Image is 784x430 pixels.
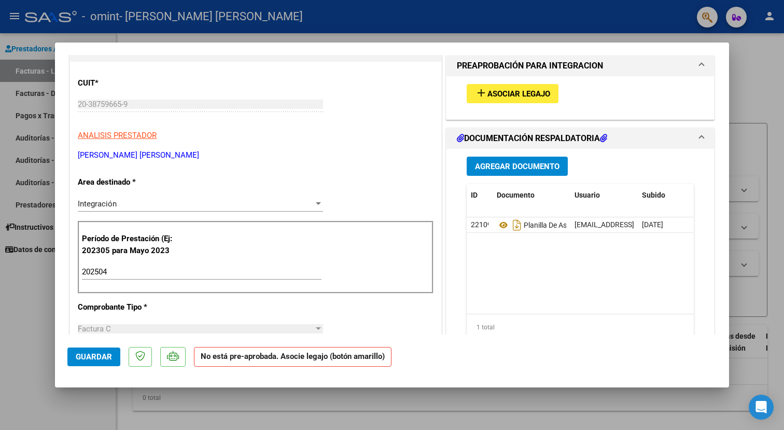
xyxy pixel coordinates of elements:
[457,60,603,72] h1: PREAPROBACIÓN PARA INTEGRACION
[78,324,111,334] span: Factura C
[471,220,492,229] span: 22109
[638,184,690,206] datatable-header-cell: Subido
[487,89,550,99] span: Asociar Legajo
[446,76,714,119] div: PREAPROBACIÓN PARA INTEGRACION
[642,220,663,229] span: [DATE]
[642,191,665,199] span: Subido
[690,184,741,206] datatable-header-cell: Acción
[194,347,391,367] strong: No está pre-aprobada. Asocie legajo (botón amarillo)
[457,132,607,145] h1: DOCUMENTACIÓN RESPALDATORIA
[467,184,493,206] datatable-header-cell: ID
[67,348,120,366] button: Guardar
[82,233,186,256] p: Período de Prestación (Ej: 202305 para Mayo 2023
[78,199,117,209] span: Integración
[467,157,568,176] button: Agregar Documento
[749,395,774,420] div: Open Intercom Messenger
[446,56,714,76] mat-expansion-panel-header: PREAPROBACIÓN PARA INTEGRACION
[446,128,714,149] mat-expansion-panel-header: DOCUMENTACIÓN RESPALDATORIA
[78,149,433,161] p: [PERSON_NAME] [PERSON_NAME]
[467,84,558,103] button: Asociar Legajo
[510,217,524,233] i: Descargar documento
[475,162,559,171] span: Agregar Documento
[80,46,186,56] strong: DATOS DEL COMPROBANTE
[493,184,570,206] datatable-header-cell: Documento
[471,191,478,199] span: ID
[575,191,600,199] span: Usuario
[78,301,185,313] p: Comprobante Tipo *
[497,221,608,229] span: Planilla De Asistencia Abril
[78,176,185,188] p: Area destinado *
[475,87,487,99] mat-icon: add
[76,352,112,362] span: Guardar
[575,220,750,229] span: [EMAIL_ADDRESS][DOMAIN_NAME] - [PERSON_NAME]
[467,314,694,340] div: 1 total
[570,184,638,206] datatable-header-cell: Usuario
[78,77,185,89] p: CUIT
[446,149,714,364] div: DOCUMENTACIÓN RESPALDATORIA
[497,191,535,199] span: Documento
[78,131,157,140] span: ANALISIS PRESTADOR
